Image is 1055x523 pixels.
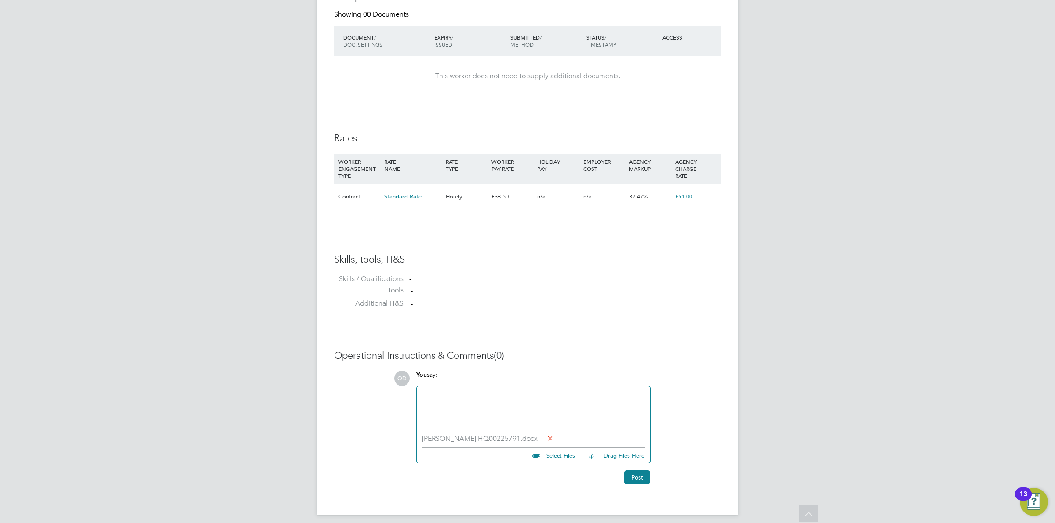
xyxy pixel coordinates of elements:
[334,299,404,308] label: Additional H&S
[586,41,616,48] span: TIMESTAMP
[411,286,413,295] span: -
[675,193,692,200] span: £51.00
[363,10,409,19] span: 00 Documents
[581,154,627,177] div: EMPLOYER COST
[336,184,382,209] div: Contract
[494,350,504,361] span: (0)
[409,274,721,284] div: -
[334,350,721,362] h3: Operational Instructions & Comments
[343,41,382,48] span: DOC. SETTINGS
[535,154,581,177] div: HOLIDAY PAY
[451,34,453,41] span: /
[411,299,413,308] span: -
[394,371,410,386] span: OD
[382,154,443,177] div: RATE NAME
[444,184,489,209] div: Hourly
[508,29,584,52] div: SUBMITTED
[627,154,673,177] div: AGENCY MARKUP
[537,193,546,200] span: n/a
[489,154,535,177] div: WORKER PAY RATE
[434,41,452,48] span: ISSUED
[336,154,382,184] div: WORKER ENGAGEMENT TYPE
[629,193,648,200] span: 32.47%
[422,435,645,443] li: [PERSON_NAME] HQ00225791.docx
[1020,488,1048,516] button: Open Resource Center, 13 new notifications
[673,154,719,184] div: AGENCY CHARGE RATE
[334,286,404,295] label: Tools
[1019,494,1027,505] div: 13
[334,10,411,19] div: Showing
[584,29,660,52] div: STATUS
[489,184,535,209] div: £38.50
[334,132,721,145] h3: Rates
[416,371,427,379] span: You
[444,154,489,177] div: RATE TYPE
[384,193,422,200] span: Standard Rate
[334,253,721,266] h3: Skills, tools, H&S
[374,34,376,41] span: /
[540,34,542,41] span: /
[624,470,650,484] button: Post
[343,72,712,81] div: This worker does not need to supply additional documents.
[334,274,404,284] label: Skills / Qualifications
[341,29,432,52] div: DOCUMENT
[604,34,606,41] span: /
[583,193,592,200] span: n/a
[582,447,645,465] button: Drag Files Here
[416,371,651,386] div: say:
[432,29,508,52] div: EXPIRY
[510,41,534,48] span: METHOD
[660,29,721,45] div: ACCESS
